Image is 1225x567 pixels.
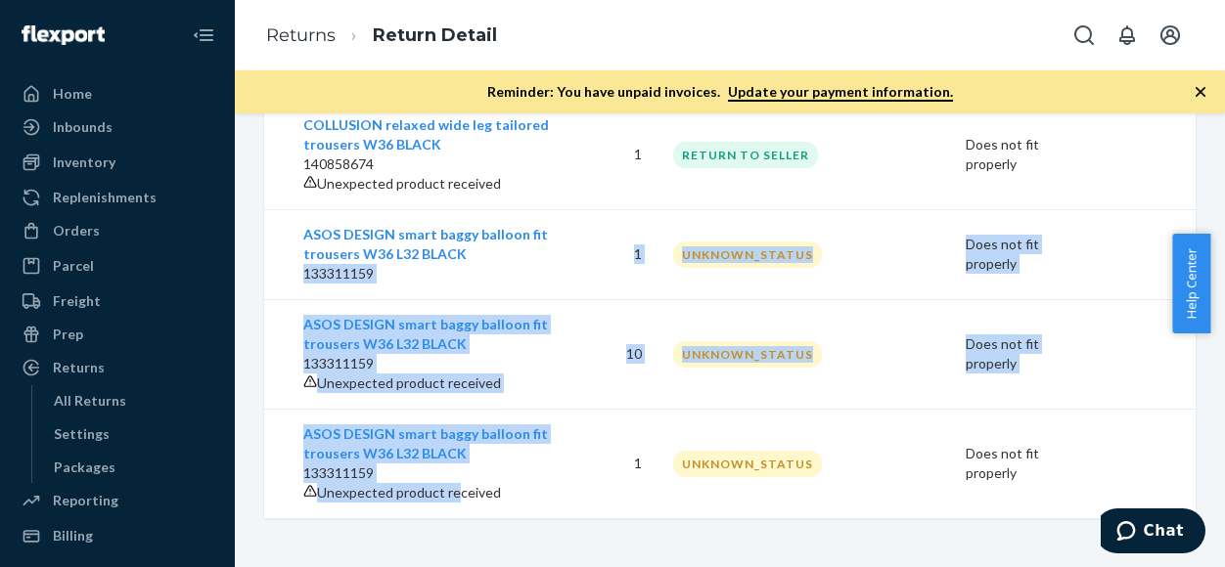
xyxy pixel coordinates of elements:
[966,334,1077,373] p: Does not fit properly
[1151,16,1190,55] button: Open account menu
[53,221,100,240] div: Orders
[12,78,223,109] a: Home
[303,264,551,283] p: 133311159
[673,451,822,477] div: UNKNOWN_STATUS
[53,491,118,510] div: Reporting
[266,24,336,46] a: Returns
[53,188,157,207] div: Replenishments
[303,116,549,153] a: COLLUSION relaxed wide leg tailored trousers W36 BLACK
[12,182,223,213] a: Replenishments
[303,463,551,483] p: 133311159
[12,111,223,143] a: Inbounds
[12,319,223,350] a: Prep
[53,526,93,545] div: Billing
[53,358,105,377] div: Returns
[966,135,1077,174] p: Does not fit properly
[12,285,223,317] a: Freight
[1101,508,1205,557] iframe: Opens a widget where you can chat to one of our agents
[53,256,94,276] div: Parcel
[303,226,548,262] a: ASOS DESIGN smart baggy balloon fit trousers W36 L32 BLACK
[317,484,501,501] span: Unexpected product received
[303,425,548,461] a: ASOS DESIGN smart baggy balloon fit trousers W36 L32 BLACK
[44,418,224,450] a: Settings
[373,24,497,46] a: Return Detail
[673,241,822,268] div: UNKNOWN_STATUS
[184,16,223,55] button: Close Navigation
[53,291,101,311] div: Freight
[12,485,223,516] a: Reporting
[53,153,115,172] div: Inventory
[54,424,110,444] div: Settings
[673,341,822,368] div: UNKNOWN_STATUS
[53,117,113,137] div: Inbounds
[567,100,658,209] td: 1
[303,154,551,174] p: 140858674
[54,458,115,477] div: Packages
[303,354,551,373] p: 133311159
[53,84,92,104] div: Home
[12,250,223,282] a: Parcel
[673,142,818,168] div: RETURN TO SELLER
[53,325,83,344] div: Prep
[567,299,658,409] td: 10
[317,374,501,391] span: Unexpected product received
[250,7,513,65] ol: breadcrumbs
[44,385,224,416] a: All Returns
[12,147,223,178] a: Inventory
[1172,234,1210,333] button: Help Center
[1065,16,1104,55] button: Open Search Box
[44,452,224,483] a: Packages
[12,215,223,246] a: Orders
[728,83,953,102] a: Update your payment information.
[54,391,126,411] div: All Returns
[12,520,223,551] a: Billing
[966,444,1077,483] p: Does not fit properly
[487,82,953,102] p: Reminder: You have unpaid invoices.
[966,235,1077,274] p: Does not fit properly
[303,316,548,352] a: ASOS DESIGN smart baggy balloon fit trousers W36 L32 BLACK
[12,352,223,383] a: Returns
[22,25,105,45] img: Flexport logo
[567,409,658,518] td: 1
[567,209,658,299] td: 1
[317,175,501,192] span: Unexpected product received
[1108,16,1147,55] button: Open notifications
